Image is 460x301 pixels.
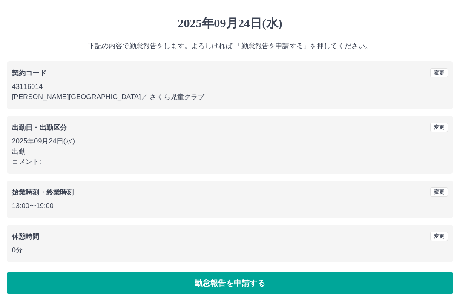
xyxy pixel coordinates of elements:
p: 13:00 〜 19:00 [12,201,448,211]
p: 出勤 [12,146,448,157]
button: 変更 [430,68,448,77]
p: 下記の内容で勤怠報告をします。よろしければ 「勤怠報告を申請する」を押してください。 [7,41,453,51]
b: 休憩時間 [12,233,40,240]
p: 0分 [12,245,448,255]
b: 出勤日・出勤区分 [12,124,67,131]
button: 変更 [430,187,448,197]
h1: 2025年09月24日(水) [7,16,453,31]
p: 2025年09月24日(水) [12,136,448,146]
button: 変更 [430,123,448,132]
button: 勤怠報告を申請する [7,272,453,294]
p: [PERSON_NAME][GEOGRAPHIC_DATA] ／ さくら児童クラブ [12,92,448,102]
b: 契約コード [12,69,46,77]
b: 始業時刻・終業時刻 [12,189,74,196]
button: 変更 [430,232,448,241]
p: 43116014 [12,82,448,92]
p: コメント: [12,157,448,167]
